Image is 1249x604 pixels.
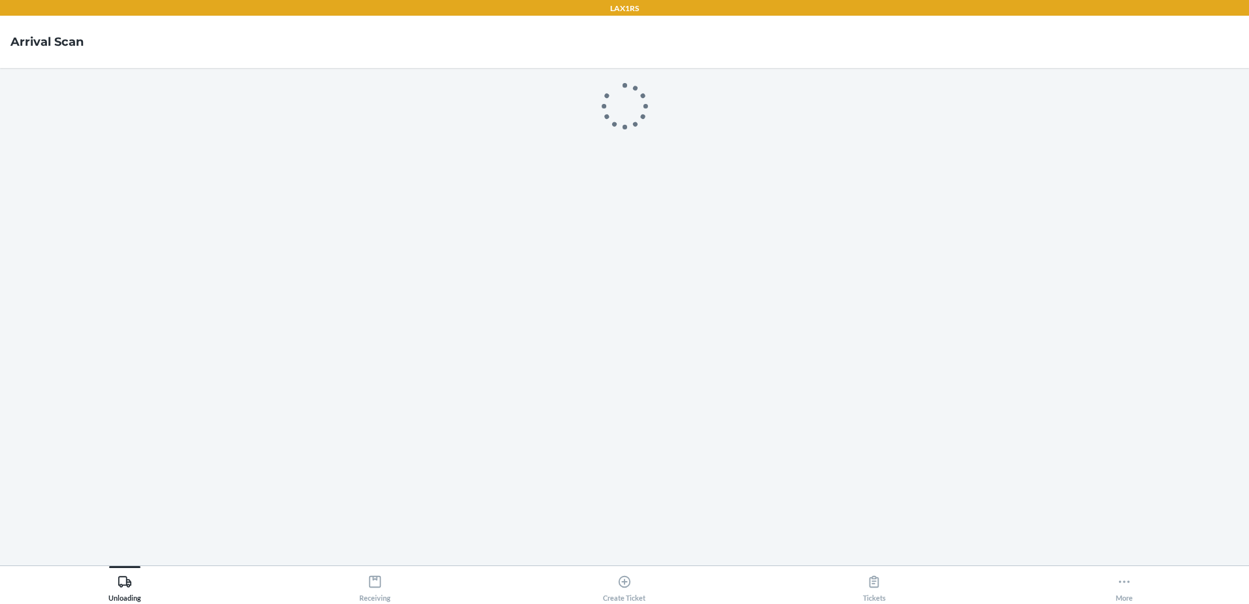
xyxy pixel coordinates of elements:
h4: Arrival Scan [10,33,84,50]
div: Create Ticket [603,569,645,602]
button: More [999,566,1249,602]
button: Create Ticket [500,566,749,602]
button: Tickets [749,566,999,602]
button: Receiving [250,566,499,602]
p: LAX1RS [610,3,639,14]
div: More [1116,569,1133,602]
div: Receiving [359,569,391,602]
div: Unloading [108,569,141,602]
div: Tickets [863,569,886,602]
